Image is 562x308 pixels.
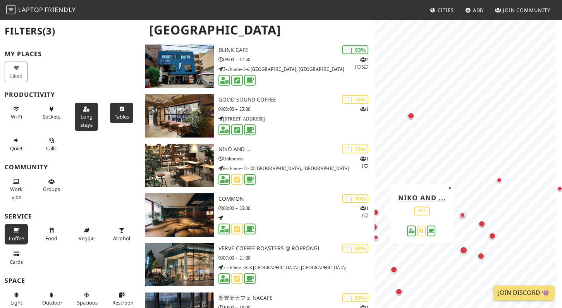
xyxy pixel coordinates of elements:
[360,155,368,170] p: 1 1
[446,184,454,193] button: Close popup
[77,299,98,306] span: Spacious
[5,213,136,220] h3: Service
[354,56,368,71] p: 2 1 3
[5,248,28,268] button: Cards
[390,266,400,276] div: Map marker
[18,5,43,14] span: Laptop
[218,155,375,162] p: Unknown
[5,103,28,123] button: Wi-Fi
[5,175,28,203] button: Work vibe
[478,253,488,263] div: Map marker
[11,113,22,120] span: Stable Wi-Fi
[5,163,136,171] h3: Community
[373,235,382,244] div: Map marker
[10,186,22,200] span: People working
[460,212,469,222] div: Map marker
[40,134,63,155] button: Calls
[218,115,375,122] p: [STREET_ADDRESS]
[40,224,63,244] button: Food
[46,145,57,152] span: Video/audio calls
[81,113,93,128] span: Long stays
[398,193,446,202] a: Niko and ...
[460,246,471,257] div: Map marker
[115,113,129,120] span: Work-friendly tables
[5,19,136,43] h2: Filters
[6,5,15,14] img: LaptopFriendly
[342,95,368,104] div: | 76%
[40,103,63,123] button: Sockets
[110,103,133,123] button: Tables
[145,193,214,237] img: Common
[462,3,487,17] a: Add
[497,177,506,187] div: Map marker
[145,94,214,138] img: GOOD SOUND COFFEE
[360,105,368,113] p: 1
[218,47,375,53] h3: BLINK Cafe
[218,105,375,113] p: 08:00 – 23:00
[75,103,98,131] button: Long stays
[473,7,484,14] span: Add
[141,193,375,237] a: Common | 70% 11 Common 08:00 – 23:00
[42,299,62,306] span: Outdoor area
[110,224,133,244] button: Alcohol
[10,145,23,152] span: Quiet
[75,224,98,244] button: Veggie
[218,254,375,262] p: 07:00 – 21:00
[6,3,76,17] a: LaptopFriendly LaptopFriendly
[372,209,382,219] div: Map marker
[438,7,454,14] span: Cities
[5,91,136,98] h3: Productivity
[478,220,488,231] div: Map marker
[342,145,368,153] div: | 75%
[414,206,430,215] div: 75%
[407,112,418,122] div: Map marker
[427,3,457,17] a: Cities
[141,144,375,187] a: Niko and ... | 75% 11 Niko and ... Unknown 6-chōme-12-20 [GEOGRAPHIC_DATA], [GEOGRAPHIC_DATA]
[45,5,76,14] span: Friendly
[342,293,368,302] div: | 69%
[218,165,375,172] p: 6-chōme-12-20 [GEOGRAPHIC_DATA], [GEOGRAPHIC_DATA]
[141,45,375,88] a: BLINK Cafe | 93% 213 BLINK Cafe 09:00 – 17:30 3-chōme-1-6 [GEOGRAPHIC_DATA], [GEOGRAPHIC_DATA]
[218,264,375,271] p: 5-chōme-16-8 [GEOGRAPHIC_DATA], [GEOGRAPHIC_DATA]
[5,134,28,155] button: Quiet
[218,205,375,212] p: 08:00 – 23:00
[79,235,95,242] span: Veggie
[112,299,135,306] span: Restroom
[218,245,375,252] h3: Verve Coffee Roasters @ Roppongi
[370,223,381,234] div: Map marker
[141,94,375,138] a: GOOD SOUND COFFEE | 76% 1 GOOD SOUND COFFEE 08:00 – 23:00 [STREET_ADDRESS]
[145,243,214,286] img: Verve Coffee Roasters @ Roppongi
[218,96,375,103] h3: GOOD SOUND COFFEE
[9,235,24,242] span: Coffee
[45,235,57,242] span: Food
[218,295,375,301] h3: 新豊洲カフェ nacafe
[10,258,23,265] span: Credit cards
[143,19,373,41] h1: [GEOGRAPHIC_DATA]
[113,235,130,242] span: Alcohol
[145,45,214,88] img: BLINK Cafe
[342,244,368,253] div: | 69%
[218,56,375,63] p: 09:00 – 17:30
[43,186,60,193] span: Group tables
[360,205,368,219] p: 1 1
[40,175,63,196] button: Groups
[459,212,469,222] div: Map marker
[218,196,375,202] h3: Common
[493,286,554,300] a: Join Discord 👾
[218,65,375,73] p: 3-chōme-1-6 [GEOGRAPHIC_DATA], [GEOGRAPHIC_DATA]
[342,194,368,203] div: | 70%
[5,277,136,284] h3: Space
[5,224,28,244] button: Coffee
[10,299,22,306] span: Natural light
[43,113,60,120] span: Power sockets
[218,146,375,153] h3: Niko and ...
[43,24,55,37] span: (3)
[503,7,550,14] span: Join Community
[489,232,499,243] div: Map marker
[145,144,214,187] img: Niko and ...
[395,288,406,298] div: Map marker
[492,3,553,17] a: Join Community
[5,50,136,58] h3: My Places
[141,243,375,286] a: Verve Coffee Roasters @ Roppongi | 69% Verve Coffee Roasters @ Roppongi 07:00 – 21:00 5-chōme-16-...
